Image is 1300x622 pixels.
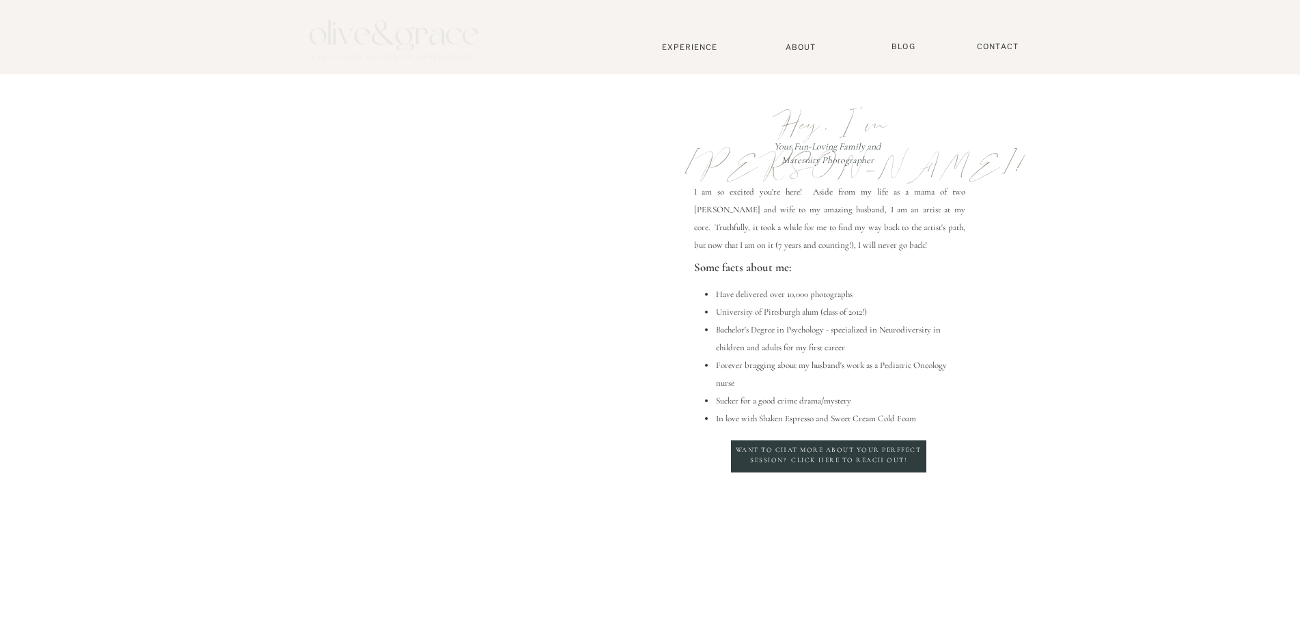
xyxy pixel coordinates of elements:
[887,42,921,52] a: BLOG
[694,183,965,253] p: I am so excited you're here! Aside from my life as a mama of two [PERSON_NAME] and wife to my ama...
[715,285,965,303] li: Have delivered over 10,000 photographs
[715,356,965,392] li: Forever bragging about my husband's work as a Pediatric Oncology nurse
[715,321,965,356] li: Bachelor's Degree in Psychology - specialized in Neurodiversity in children and adults for my fir...
[734,445,923,469] a: Want to chat more about your perffect session? Click here to reach out!
[715,303,965,321] li: University of Pittsburgh alum (class of 2012!)
[715,392,965,410] li: Sucker for a good crime drama/mystery
[715,410,965,427] li: In love with Shaken Espresso and Sweet Cream Cold Foam
[694,256,967,279] p: Some facts about me:
[682,103,979,147] p: Hey, I'm [PERSON_NAME]!
[645,42,735,52] a: Experience
[971,42,1025,52] a: Contact
[780,42,822,51] a: About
